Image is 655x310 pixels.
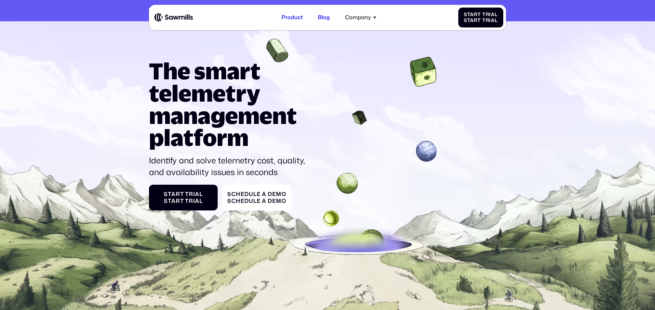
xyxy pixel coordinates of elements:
span: i [489,17,491,23]
span: i [489,11,491,18]
a: Blog [314,10,334,25]
span: a [491,11,495,18]
span: h [236,190,241,198]
span: D [268,197,272,205]
span: c [231,190,236,198]
span: S [227,190,231,198]
span: T [185,197,189,205]
span: r [474,11,478,18]
div: Company [341,10,381,25]
span: a [195,197,199,205]
span: a [171,190,176,198]
span: a [195,190,199,198]
h1: The smart telemetry management platform [149,60,308,149]
span: l [253,197,257,205]
span: e [241,197,244,205]
span: t [467,17,470,23]
span: m [276,190,281,198]
span: e [241,190,244,198]
a: StartTrialStartTrial [149,185,218,210]
span: r [486,17,490,23]
span: o [486,4,490,11]
span: o [281,197,286,205]
span: T [482,17,486,23]
span: S [464,11,467,18]
span: r [474,4,478,11]
span: t [180,197,184,205]
span: a [171,197,176,205]
span: e [493,4,496,11]
span: D [268,190,272,198]
span: t [467,11,470,18]
span: a [491,17,495,23]
span: i [193,197,195,205]
span: a [470,11,474,18]
span: S [164,197,168,205]
span: l [495,11,498,18]
span: t [478,11,481,18]
a: ScheduleaDemoScheduleaDemo [222,185,292,210]
span: u [249,190,253,198]
span: r [176,197,180,205]
span: r [176,190,180,198]
span: l [495,17,498,23]
span: n [478,4,481,11]
span: L [466,4,469,11]
span: a [471,4,474,11]
span: t [168,197,171,205]
span: a [470,17,474,23]
span: d [244,190,249,198]
span: e [272,190,276,198]
span: e [257,190,261,198]
span: h [236,197,241,205]
span: o [281,190,286,198]
div: Company [345,14,371,21]
span: t [478,17,481,23]
span: S [227,197,231,205]
span: T [185,190,189,198]
a: Product [277,10,307,25]
span: i [193,190,195,198]
span: e [272,197,276,205]
span: S [464,17,467,23]
span: e [257,197,261,205]
span: t [180,190,184,198]
span: r [474,17,478,23]
span: r [189,197,193,205]
span: c [231,197,236,205]
span: a [262,197,266,205]
span: r [486,11,490,18]
a: StartTrialStartTrial [458,8,503,27]
span: u [249,197,253,205]
span: r [189,190,193,198]
span: a [262,190,266,198]
span: l [199,190,203,198]
span: d [244,197,249,205]
span: l [253,190,257,198]
span: r [490,4,493,11]
span: m [484,4,487,11]
span: t [168,190,171,198]
span: T [482,11,486,18]
span: l [199,197,203,205]
span: e [468,4,471,11]
span: m [276,197,281,205]
span: S [164,190,168,198]
p: Identify and solve telemetry cost, quality, and availability issues in seconds [149,155,308,178]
